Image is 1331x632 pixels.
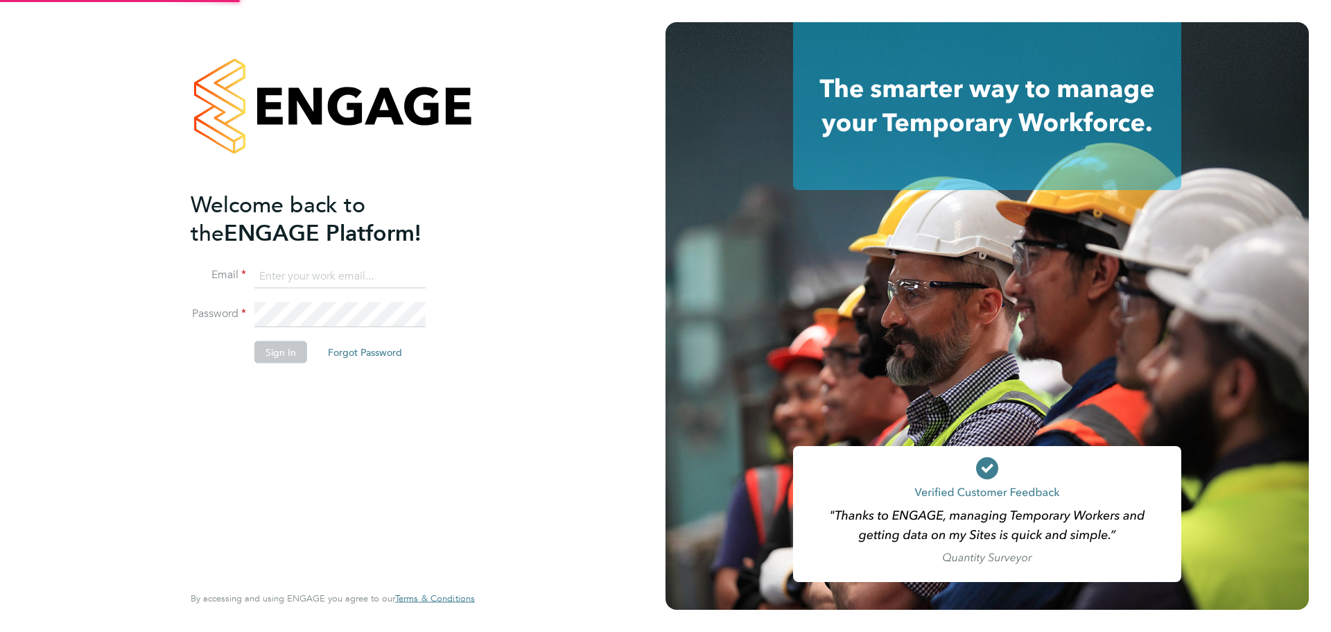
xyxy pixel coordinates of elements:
span: Welcome back to the [191,191,365,246]
button: Forgot Password [317,341,413,364]
a: Terms & Conditions [395,593,475,604]
button: Sign In [254,341,307,364]
label: Password [191,307,246,321]
h2: ENGAGE Platform! [191,190,461,247]
span: By accessing and using ENGAGE you agree to our [191,592,475,604]
span: Terms & Conditions [395,592,475,604]
input: Enter your work email... [254,264,426,289]
label: Email [191,268,246,282]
